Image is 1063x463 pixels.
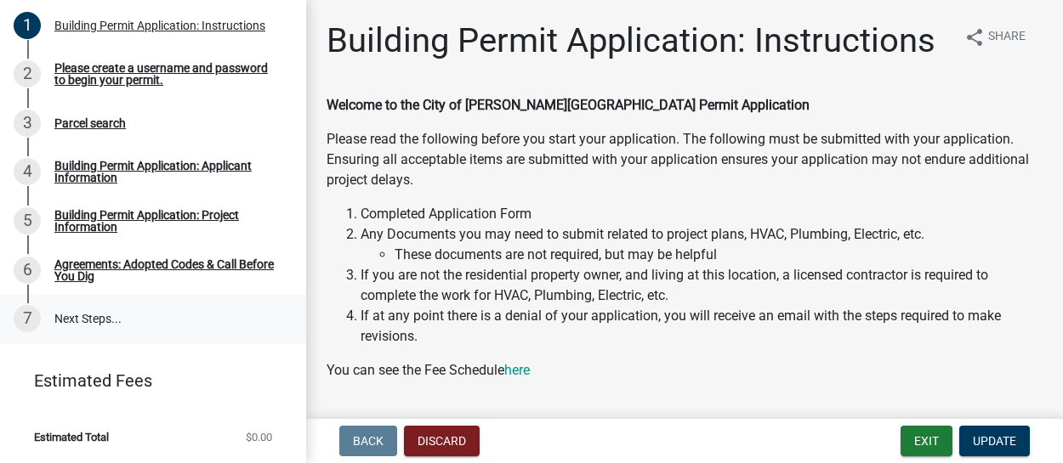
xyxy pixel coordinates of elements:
[54,20,265,31] div: Building Permit Application: Instructions
[54,258,279,282] div: Agreements: Adopted Codes & Call Before You Dig
[327,97,810,113] strong: Welcome to the City of [PERSON_NAME][GEOGRAPHIC_DATA] Permit Application
[14,364,279,398] a: Estimated Fees
[973,434,1016,448] span: Update
[14,305,41,332] div: 7
[14,257,41,284] div: 6
[54,160,279,184] div: Building Permit Application: Applicant Information
[327,360,1043,381] p: You can see the Fee Schedule
[901,426,952,456] button: Exit
[988,27,1026,48] span: Share
[404,426,480,456] button: Discard
[395,245,1043,265] li: These documents are not required, but may be helpful
[959,426,1030,456] button: Update
[361,265,1043,306] li: If you are not the residential property owner, and living at this location, a licensed contractor...
[361,204,1043,224] li: Completed Application Form
[34,432,109,443] span: Estimated Total
[951,20,1039,54] button: shareShare
[14,60,41,88] div: 2
[327,20,935,61] h1: Building Permit Application: Instructions
[504,362,530,378] a: here
[54,117,126,129] div: Parcel search
[361,224,1043,265] li: Any Documents you may need to submit related to project plans, HVAC, Plumbing, Electric, etc.
[361,306,1043,347] li: If at any point there is a denial of your application, you will receive an email with the steps r...
[54,209,279,233] div: Building Permit Application: Project Information
[353,434,384,448] span: Back
[54,62,279,86] div: Please create a username and password to begin your permit.
[327,129,1043,190] p: Please read the following before you start your application. The following must be submitted with...
[14,110,41,137] div: 3
[339,426,397,456] button: Back
[14,207,41,234] div: 5
[14,12,41,39] div: 1
[14,158,41,185] div: 4
[246,432,272,443] span: $0.00
[964,27,985,48] i: share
